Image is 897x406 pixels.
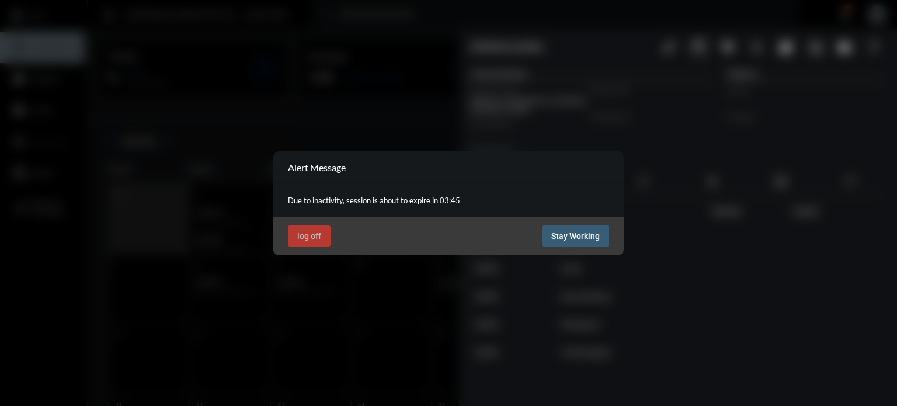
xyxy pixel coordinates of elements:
button: Stay Working [542,225,609,247]
span: Stay Working [551,231,600,241]
p: Due to inactivity, session is about to expire in 03:45 [288,196,609,205]
h2: Alert Message [288,162,346,173]
span: log off [297,231,321,241]
button: log off [288,225,331,247]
